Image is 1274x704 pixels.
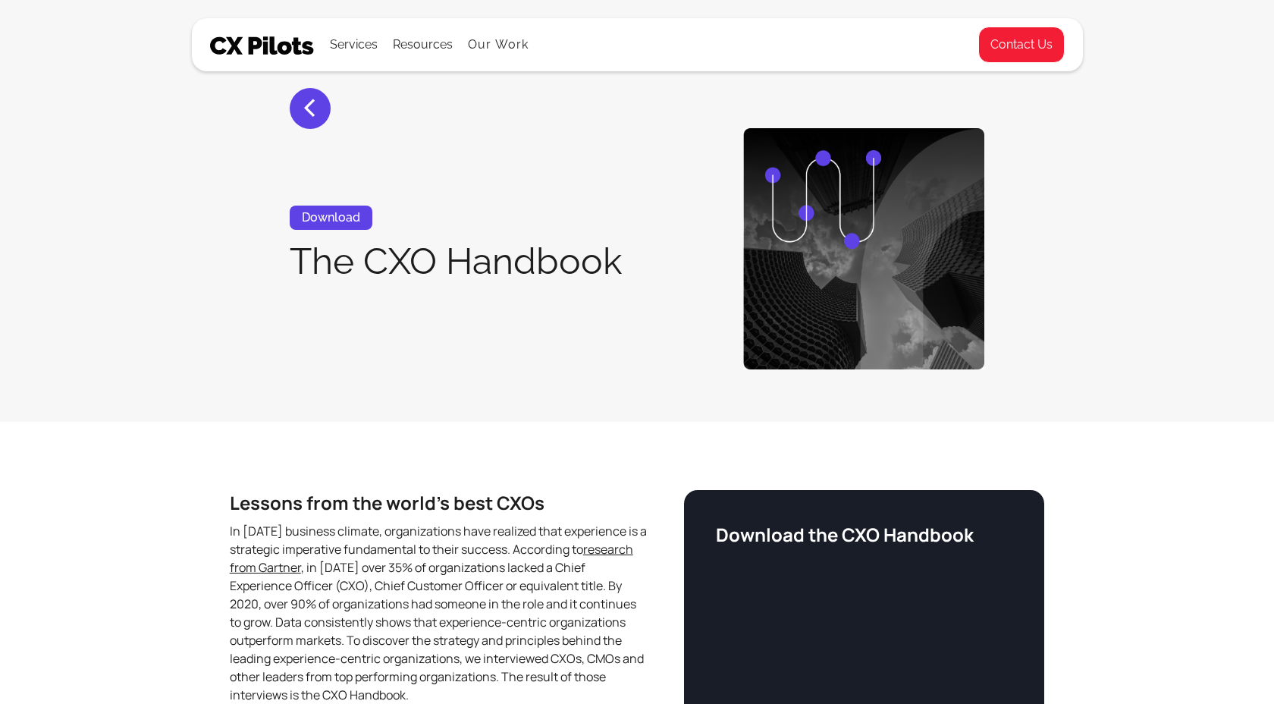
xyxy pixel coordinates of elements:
[230,522,648,704] p: In [DATE] business climate, organizations have realized that experience is a strategic imperative...
[393,34,453,55] div: Resources
[330,34,378,55] div: Services
[290,241,622,281] h1: The CXO Handbook
[290,88,331,129] a: <
[716,522,1012,548] h3: Download the CXO Handbook
[290,206,372,230] div: Download
[393,19,453,71] div: Resources
[978,27,1065,63] a: Contact Us
[468,38,529,52] a: Our Work
[230,490,648,516] h3: Lessons from the world’s best CXOs
[330,19,378,71] div: Services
